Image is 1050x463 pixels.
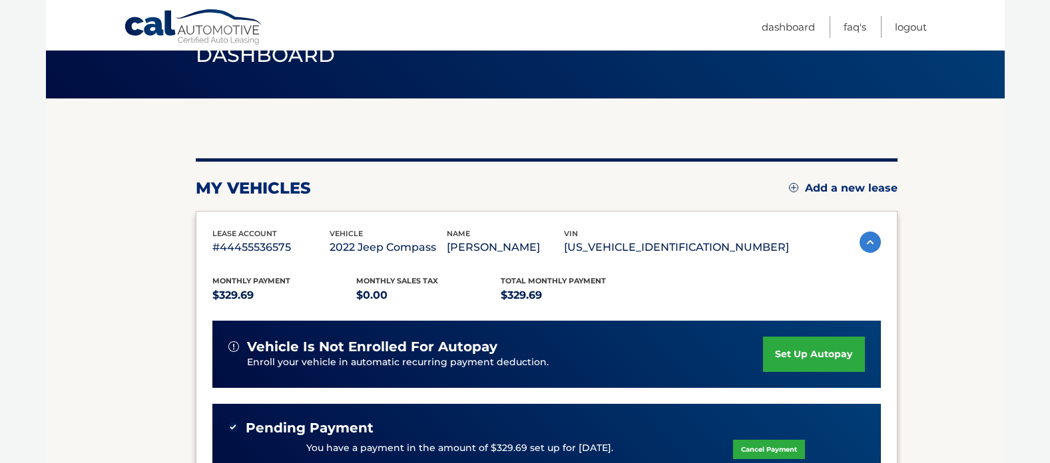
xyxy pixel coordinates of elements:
[356,276,438,285] span: Monthly sales Tax
[564,238,789,257] p: [US_VEHICLE_IDENTIFICATION_NUMBER]
[356,286,501,305] p: $0.00
[447,238,564,257] p: [PERSON_NAME]
[844,16,866,38] a: FAQ's
[247,355,764,370] p: Enroll your vehicle in automatic recurring payment deduction.
[763,337,864,372] a: set up autopay
[447,229,470,238] span: name
[330,238,447,257] p: 2022 Jeep Compass
[212,229,277,238] span: lease account
[246,420,374,436] span: Pending Payment
[228,341,239,352] img: alert-white.svg
[212,238,330,257] p: #44455536575
[196,178,311,198] h2: my vehicles
[564,229,578,238] span: vin
[212,276,290,285] span: Monthly Payment
[124,9,264,47] a: Cal Automotive
[860,231,881,253] img: accordion-active.svg
[212,286,357,305] p: $329.69
[501,276,606,285] span: Total Monthly Payment
[762,16,815,38] a: Dashboard
[247,339,497,355] span: vehicle is not enrolled for autopay
[789,182,898,195] a: Add a new lease
[306,441,613,456] p: You have a payment in the amount of $329.69 set up for [DATE].
[228,422,238,432] img: check-green.svg
[330,229,363,238] span: vehicle
[733,440,805,459] a: Cancel Payment
[501,286,645,305] p: $329.69
[895,16,927,38] a: Logout
[196,43,336,67] span: Dashboard
[789,183,798,192] img: add.svg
